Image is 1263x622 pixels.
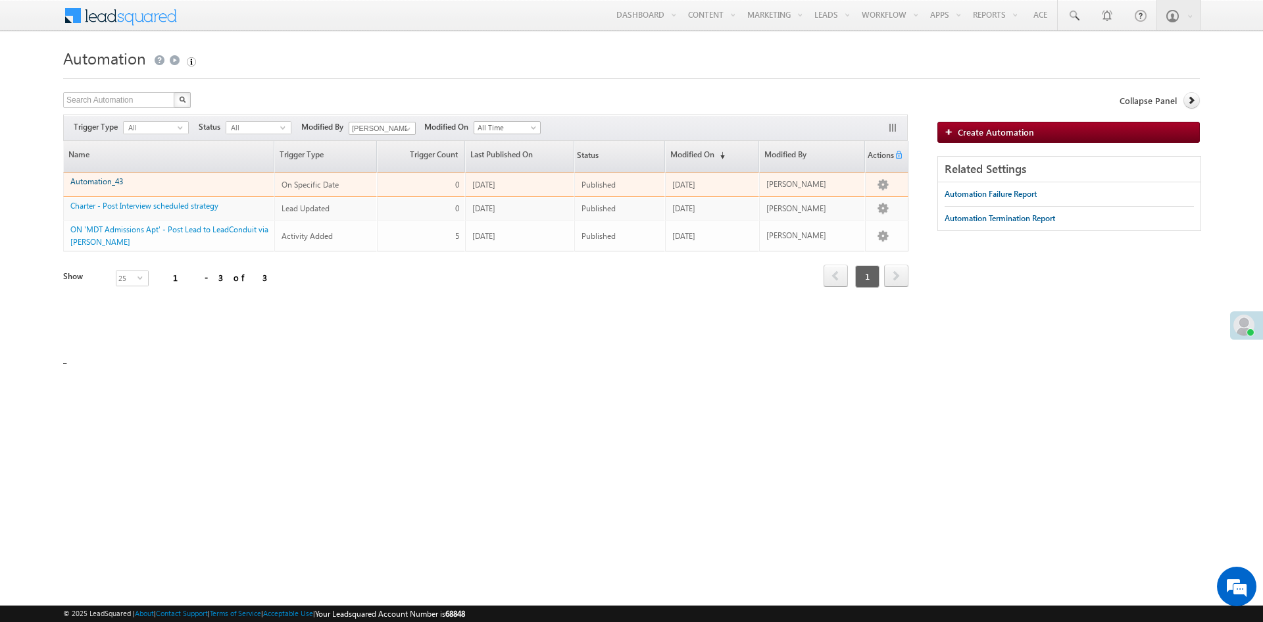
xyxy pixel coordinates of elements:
[63,47,146,68] span: Automation
[199,121,226,133] span: Status
[474,122,537,134] span: All Time
[958,126,1034,138] span: Create Automation
[424,121,474,133] span: Modified On
[301,121,349,133] span: Modified By
[178,124,188,130] span: select
[945,182,1037,206] a: Automation Failure Report
[70,201,218,211] a: Charter - Post Interview scheduled strategy
[135,609,154,617] a: About
[210,609,261,617] a: Terms of Service
[855,265,879,288] span: 1
[472,203,495,213] span: [DATE]
[173,270,267,285] div: 1 - 3 of 3
[466,141,574,172] a: Last Published On
[945,213,1055,224] div: Automation Termination Report
[70,224,268,247] a: ON 'MDT Admissions Apt' - Post Lead to LeadConduit via [PERSON_NAME]
[70,176,123,186] a: Automation_43
[124,122,178,134] span: All
[666,141,758,172] a: Modified On(sorted descending)
[766,178,860,190] div: [PERSON_NAME]
[455,180,459,190] span: 0
[63,608,465,620] span: © 2025 LeadSquared | | | | |
[378,141,464,172] a: Trigger Count
[280,124,291,130] span: select
[824,265,848,287] span: prev
[398,122,414,136] a: Show All Items
[63,271,105,282] div: Show
[575,142,599,171] span: Status
[884,266,908,287] a: next
[226,122,280,134] span: All
[884,265,908,287] span: next
[156,609,208,617] a: Contact Support
[714,150,725,161] span: (sorted descending)
[349,122,416,135] input: Type to Search
[282,180,339,190] span: On Specific Date
[445,609,465,619] span: 68848
[179,96,186,103] img: Search
[824,266,848,287] a: prev
[866,142,894,171] span: Actions
[1120,95,1177,107] span: Collapse Panel
[275,141,376,172] a: Trigger Type
[474,121,541,134] a: All Time
[63,44,1200,373] div: _
[64,141,274,172] a: Name
[760,141,864,172] a: Modified By
[472,180,495,190] span: [DATE]
[137,274,148,280] span: select
[263,609,313,617] a: Acceptable Use
[74,121,123,133] span: Trigger Type
[945,188,1037,200] div: Automation Failure Report
[315,609,465,619] span: Your Leadsquared Account Number is
[766,230,860,242] div: [PERSON_NAME]
[672,203,695,213] span: [DATE]
[455,203,459,213] span: 0
[945,128,958,136] img: add_icon.png
[282,231,333,241] span: Activity Added
[116,271,137,286] span: 25
[672,231,695,241] span: [DATE]
[672,180,695,190] span: [DATE]
[582,231,616,241] span: Published
[455,231,459,241] span: 5
[766,203,860,215] div: [PERSON_NAME]
[582,203,616,213] span: Published
[945,207,1055,230] a: Automation Termination Report
[938,157,1201,182] div: Related Settings
[472,231,495,241] span: [DATE]
[282,203,330,213] span: Lead Updated
[582,180,616,190] span: Published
